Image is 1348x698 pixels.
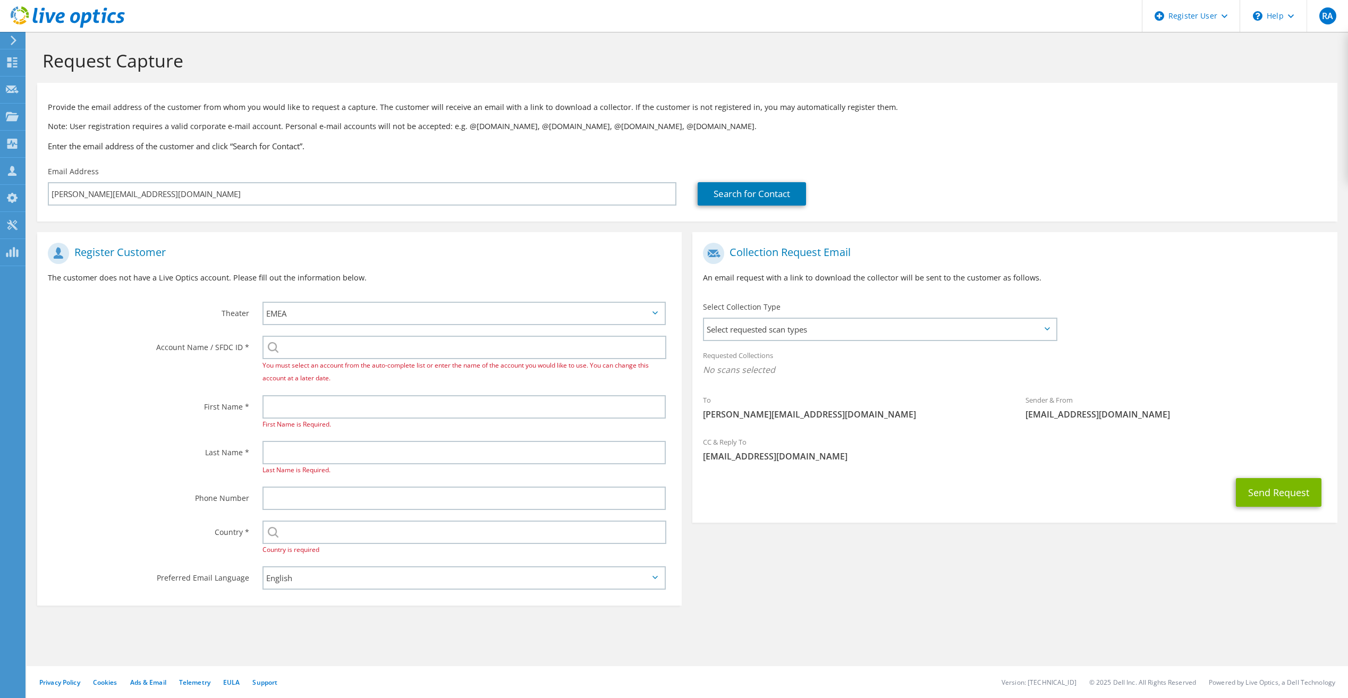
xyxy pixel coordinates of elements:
[93,678,117,687] a: Cookies
[48,521,249,538] label: Country *
[48,302,249,319] label: Theater
[1319,7,1336,24] span: RA
[48,441,249,458] label: Last Name *
[48,121,1327,132] p: Note: User registration requires a valid corporate e-mail account. Personal e-mail accounts will ...
[1015,389,1337,425] div: Sender & From
[703,408,1004,420] span: [PERSON_NAME][EMAIL_ADDRESS][DOMAIN_NAME]
[703,302,781,312] label: Select Collection Type
[48,101,1327,113] p: Provide the email address of the customer from whom you would like to request a capture. The cust...
[48,395,249,412] label: First Name *
[692,389,1015,425] div: To
[262,420,331,429] span: First Name is Required.
[703,450,1326,462] span: [EMAIL_ADDRESS][DOMAIN_NAME]
[262,545,319,554] span: Country is required
[48,566,249,583] label: Preferred Email Language
[262,465,330,474] span: Last Name is Required.
[1236,478,1321,507] button: Send Request
[223,678,240,687] a: EULA
[1089,678,1196,687] li: © 2025 Dell Inc. All Rights Reserved
[1002,678,1076,687] li: Version: [TECHNICAL_ID]
[48,272,671,284] p: The customer does not have a Live Optics account. Please fill out the information below.
[692,344,1337,384] div: Requested Collections
[1025,408,1327,420] span: [EMAIL_ADDRESS][DOMAIN_NAME]
[1253,11,1262,21] svg: \n
[48,140,1327,152] h3: Enter the email address of the customer and click “Search for Contact”.
[704,319,1055,340] span: Select requested scan types
[39,678,80,687] a: Privacy Policy
[703,243,1321,264] h1: Collection Request Email
[262,361,649,382] span: You must select an account from the auto-complete list or enter the name of the account you would...
[48,243,666,264] h1: Register Customer
[48,336,249,353] label: Account Name / SFDC ID *
[48,166,99,177] label: Email Address
[1209,678,1335,687] li: Powered by Live Optics, a Dell Technology
[698,182,806,206] a: Search for Contact
[703,272,1326,284] p: An email request with a link to download the collector will be sent to the customer as follows.
[130,678,166,687] a: Ads & Email
[179,678,210,687] a: Telemetry
[252,678,277,687] a: Support
[692,431,1337,467] div: CC & Reply To
[43,49,1327,72] h1: Request Capture
[703,364,1326,376] span: No scans selected
[48,487,249,504] label: Phone Number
